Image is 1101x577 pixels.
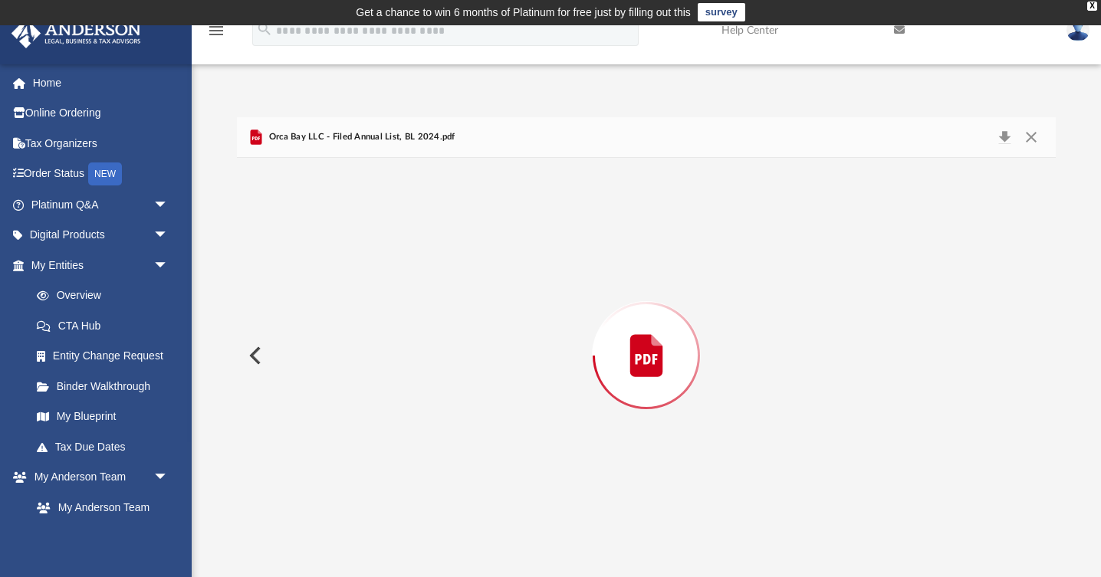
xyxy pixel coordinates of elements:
button: Download [991,126,1018,148]
a: Order StatusNEW [11,159,192,190]
a: My Anderson Team [21,492,176,523]
a: Overview [21,280,192,311]
a: Anderson System [21,523,184,553]
img: Anderson Advisors Platinum Portal [7,18,146,48]
a: menu [207,29,225,40]
div: NEW [88,162,122,185]
a: Home [11,67,192,98]
a: Digital Productsarrow_drop_down [11,220,192,251]
a: Tax Organizers [11,128,192,159]
a: My Blueprint [21,402,184,432]
a: Entity Change Request [21,341,192,372]
a: Online Ordering [11,98,192,129]
a: My Entitiesarrow_drop_down [11,250,192,280]
a: My Anderson Teamarrow_drop_down [11,462,184,493]
span: arrow_drop_down [153,250,184,281]
span: arrow_drop_down [153,462,184,493]
a: Binder Walkthrough [21,371,192,402]
div: Preview [237,117,1055,553]
button: Close [1017,126,1045,148]
img: User Pic [1066,19,1089,41]
a: CTA Hub [21,310,192,341]
button: Previous File [237,334,271,377]
a: survey [698,3,745,21]
i: search [256,21,273,38]
div: close [1087,2,1097,11]
a: Tax Due Dates [21,431,192,462]
i: menu [207,21,225,40]
a: Platinum Q&Aarrow_drop_down [11,189,192,220]
div: Get a chance to win 6 months of Platinum for free just by filling out this [356,3,691,21]
span: Orca Bay LLC - Filed Annual List, BL 2024.pdf [265,130,455,144]
span: arrow_drop_down [153,189,184,221]
span: arrow_drop_down [153,220,184,251]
